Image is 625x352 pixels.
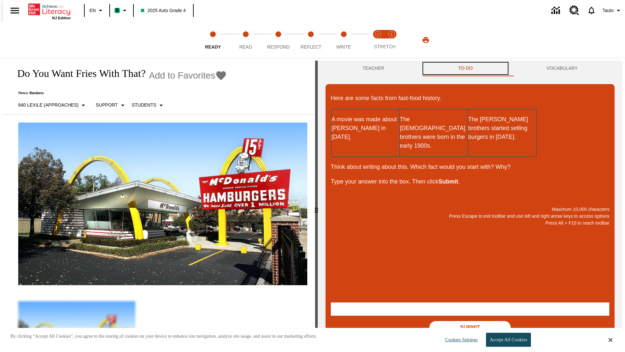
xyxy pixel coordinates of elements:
text: 2 [391,33,392,36]
button: VOCABULARY [510,61,615,76]
button: Close [608,337,612,343]
button: Scaffolds, Support [93,99,129,111]
div: reading [3,61,315,349]
button: Open side menu [5,1,24,20]
button: Stretch Respond step 2 of 2 [382,22,401,58]
img: One of the first McDonald's stores, with the iconic red sign and golden arches. [18,123,307,286]
div: activity [318,61,622,352]
button: Boost Class color is mint green. Change class color [112,5,131,16]
p: Support [96,102,118,109]
button: Respond step 3 of 5 [259,22,297,58]
button: Add to Favorites - Do You Want Fries With That? [149,70,227,81]
span: Add to Favorites [149,70,215,81]
p: A movie was made about [PERSON_NAME] in [DATE]. [331,115,399,141]
button: Cookies Settings [439,333,480,346]
button: TO-DO [421,61,510,76]
p: Press Alt + F10 to reach toolbar [331,220,609,227]
p: 640 Lexile (Approaches) [18,102,78,109]
p: News: Business [10,91,227,95]
div: Instructional Panel Tabs [326,61,615,76]
button: Teacher [326,61,421,76]
span: Read [239,44,252,50]
span: B [116,6,119,14]
button: Submit [429,321,511,334]
body: Maximum 10,000 characters Press Escape to exit toolbar and use left and right arrow keys to acces... [3,5,95,11]
button: Accept All Cookies [486,333,531,347]
span: NJ Edition [52,16,71,20]
p: Press Escape to exit toolbar and use left and right arrow keys to access options [331,213,609,220]
p: Students [132,102,156,109]
span: Write [336,44,351,50]
h1: Do You Want Fries With That? [10,67,146,80]
a: Data Center [548,2,565,20]
span: STRETCH [374,44,396,49]
button: Reflect step 4 of 5 [292,22,330,58]
div: Press Enter or Spacebar and then press right and left arrow keys to move the slider [315,61,318,352]
button: Select Student [129,99,168,111]
span: Ready [205,44,221,50]
p: By clicking “Accept All Cookies”, you agree to the storing of cookies on your device to enhance s... [10,333,317,340]
p: Maximum 10,000 characters [331,206,609,213]
a: Notifications [583,2,600,19]
button: Write step 5 of 5 [325,22,363,58]
button: Print [415,34,436,46]
button: Read step 2 of 5 [227,22,264,58]
button: Profile/Settings [600,5,625,16]
a: Resource Center, Will open in new tab [565,2,583,19]
p: The [PERSON_NAME] brothers started selling burgers in [DATE]. [468,115,536,141]
button: Select Lexile, 640 Lexile (Approaches) [16,99,90,111]
button: Ready step 1 of 5 [194,22,232,58]
button: Stretch Read step 1 of 2 [368,22,387,58]
span: Reflect [301,44,322,50]
span: EN [90,7,96,14]
p: Here are some facts from fast-food history. [331,94,609,103]
p: Think about writing about this. Which fact would you start with? Why? [331,163,609,171]
span: Respond [267,44,289,50]
text: 1 [377,33,379,36]
p: Type your answer into the box. Then click . [331,177,609,186]
div: Home [28,2,71,20]
button: Language: EN, Select a language [87,5,107,16]
span: Tauto [603,7,614,14]
strong: Submit [438,178,458,185]
p: The [DEMOGRAPHIC_DATA] brothers were born in the early 1900s. [400,115,467,150]
span: 2025 Auto Grade 4 [141,7,186,14]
